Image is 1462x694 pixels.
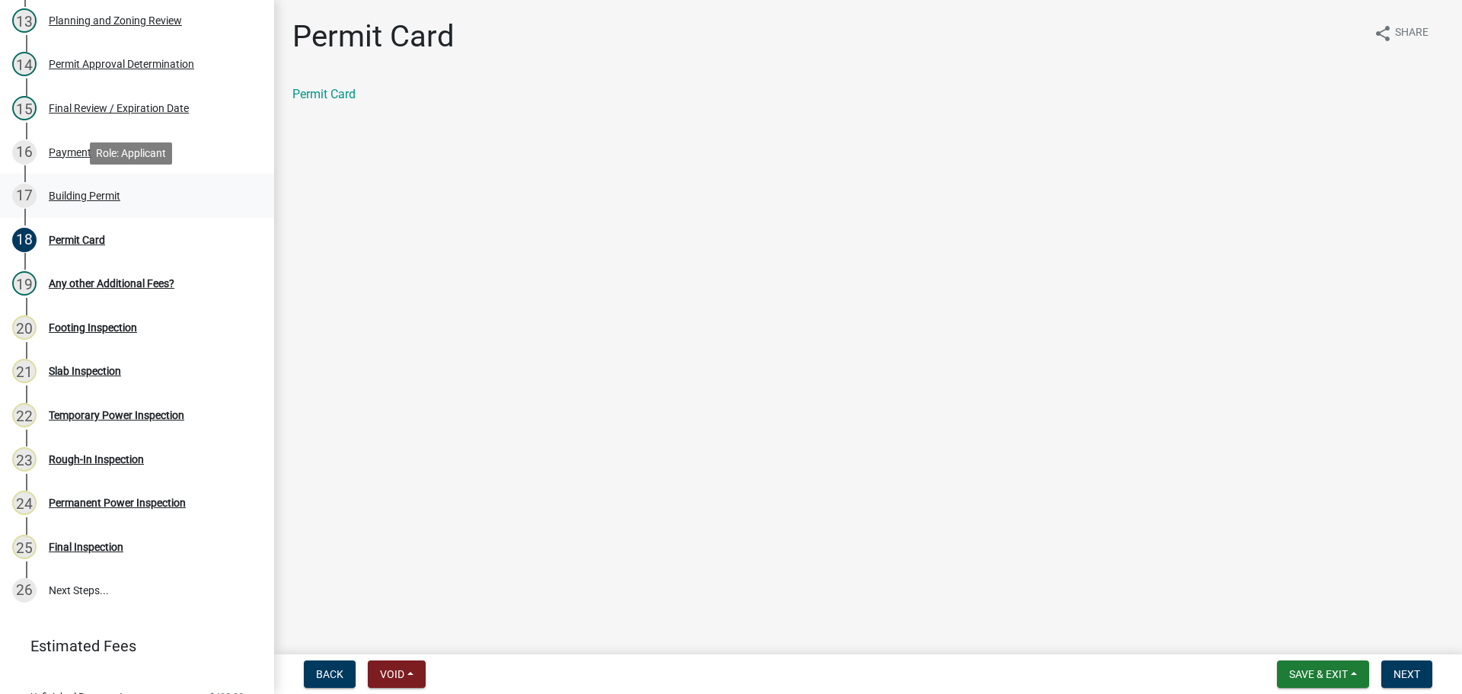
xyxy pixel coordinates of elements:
button: Back [304,660,356,688]
span: Back [316,668,343,680]
div: 18 [12,228,37,252]
div: Permit Card [49,235,105,245]
div: 15 [12,96,37,120]
div: 13 [12,8,37,33]
div: 24 [12,491,37,515]
div: 25 [12,535,37,559]
div: Temporary Power Inspection [49,410,184,421]
div: Final Review / Expiration Date [49,103,189,114]
button: Save & Exit [1277,660,1369,688]
button: Void [368,660,426,688]
div: 22 [12,403,37,427]
div: 17 [12,184,37,208]
div: Rough-In Inspection [49,454,144,465]
div: 23 [12,447,37,472]
div: 20 [12,315,37,340]
a: Estimated Fees [12,631,250,661]
div: 26 [12,578,37,603]
div: 19 [12,271,37,296]
a: Permit Card [292,87,356,101]
span: Void [380,668,404,680]
div: Role: Applicant [90,142,172,165]
div: Any other Additional Fees? [49,278,174,289]
div: Building Permit [49,190,120,201]
div: Permanent Power Inspection [49,497,186,508]
div: Final Inspection [49,542,123,552]
div: 14 [12,52,37,76]
button: Next [1381,660,1432,688]
div: Slab Inspection [49,366,121,376]
span: Next [1393,668,1420,680]
div: Planning and Zoning Review [49,15,182,26]
div: 21 [12,359,37,383]
span: Share [1395,24,1428,43]
button: shareShare [1361,18,1441,48]
span: Save & Exit [1289,668,1348,680]
div: Footing Inspection [49,322,137,333]
div: Permit Approval Determination [49,59,194,69]
i: share [1374,24,1392,43]
div: 16 [12,140,37,165]
div: Payment [49,147,91,158]
h1: Permit Card [292,18,455,55]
